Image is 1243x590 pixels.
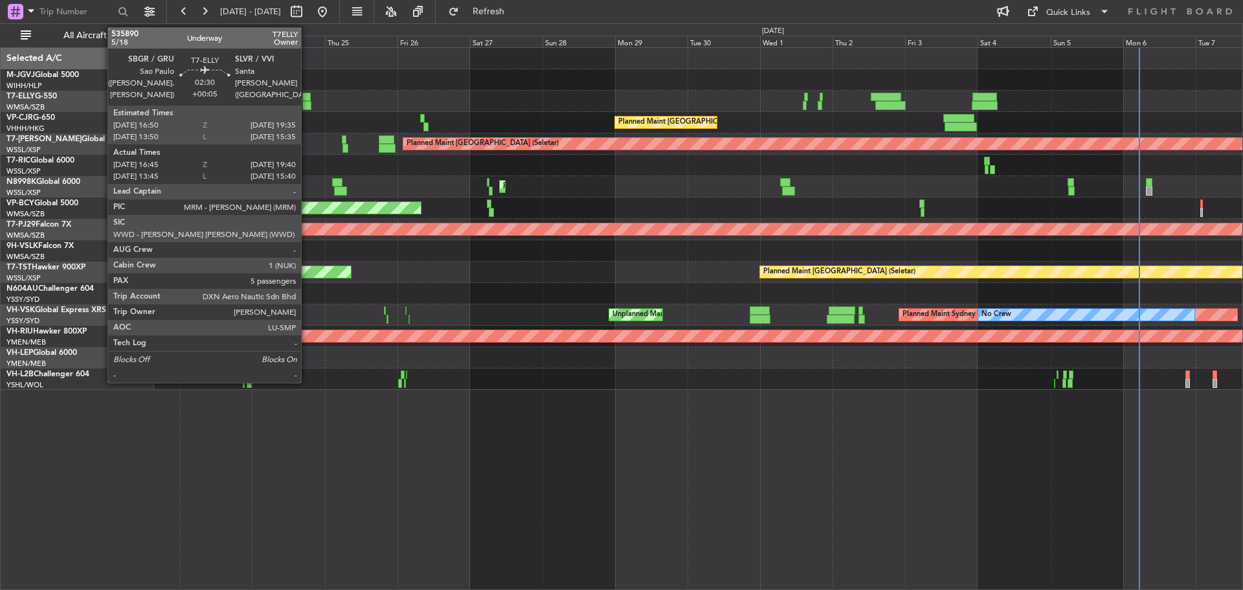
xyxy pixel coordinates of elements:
a: VH-LEPGlobal 6000 [6,349,77,357]
a: VP-BCYGlobal 5000 [6,199,78,207]
button: All Aircraft [14,25,140,46]
div: Planned Maint [GEOGRAPHIC_DATA] (Seletar) [763,262,915,282]
a: M-JGVJGlobal 5000 [6,71,79,79]
div: Thu 2 [833,36,905,47]
div: Tue 23 [179,36,252,47]
span: T7-PJ29 [6,221,36,229]
input: Trip Number [39,2,114,21]
span: VH-L2B [6,370,34,378]
div: Wed 1 [760,36,833,47]
a: WSSL/XSP [6,145,41,155]
div: AOG Maint London ([GEOGRAPHIC_DATA]) [198,134,343,153]
a: WSSL/XSP [6,188,41,198]
div: Fri 26 [398,36,470,47]
a: T7-RICGlobal 6000 [6,157,74,165]
span: N8998K [6,178,36,186]
a: YSSY/SYD [6,295,39,304]
a: N8998KGlobal 6000 [6,178,80,186]
a: WIHH/HLP [6,81,42,91]
span: Refresh [462,7,516,16]
span: [DATE] - [DATE] [220,6,281,17]
a: WMSA/SZB [6,252,45,262]
a: WMSA/SZB [6,231,45,240]
a: VH-RIUHawker 800XP [6,328,87,335]
div: Mon 29 [615,36,688,47]
a: VP-CJRG-650 [6,114,55,122]
span: M-JGVJ [6,71,35,79]
div: Quick Links [1046,6,1090,19]
div: Planned Maint [GEOGRAPHIC_DATA] ([GEOGRAPHIC_DATA] Intl) [503,177,719,196]
span: 9H-VSLK [6,242,38,250]
a: WMSA/SZB [6,209,45,219]
div: Mon 6 [1123,36,1196,47]
a: T7-[PERSON_NAME]Global 7500 [6,135,126,143]
a: VH-L2BChallenger 604 [6,370,89,378]
div: [DATE] [157,26,179,37]
div: Planned Maint [GEOGRAPHIC_DATA] (Seletar) [407,134,559,153]
div: Sun 28 [543,36,615,47]
span: T7-RIC [6,157,30,165]
a: YMEN/MEB [6,337,46,347]
a: YMEN/MEB [6,359,46,369]
span: T7-TST [6,264,32,271]
a: WMSA/SZB [6,102,45,112]
div: Fri 3 [905,36,978,47]
a: WSSL/XSP [6,166,41,176]
div: Sat 27 [470,36,543,47]
a: T7-TSTHawker 900XP [6,264,85,271]
button: Quick Links [1020,1,1116,22]
div: Thu 25 [325,36,398,47]
a: WSSL/XSP [6,273,41,283]
div: No Crew [981,305,1011,324]
a: YSHL/WOL [6,380,43,390]
span: VH-LEP [6,349,33,357]
span: VP-BCY [6,199,34,207]
span: T7-[PERSON_NAME] [6,135,82,143]
div: Planned Maint Sydney ([PERSON_NAME] Intl) [902,305,1053,324]
a: T7-ELLYG-550 [6,93,57,100]
a: N604AUChallenger 604 [6,285,94,293]
span: T7-ELLY [6,93,35,100]
div: Sun 5 [1051,36,1123,47]
a: 9H-VSLKFalcon 7X [6,242,74,250]
a: T7-PJ29Falcon 7X [6,221,71,229]
span: All Aircraft [34,31,137,40]
div: Wed 24 [252,36,324,47]
div: Tue 30 [688,36,760,47]
button: Refresh [442,1,520,22]
div: Planned Maint [GEOGRAPHIC_DATA] ([GEOGRAPHIC_DATA] Intl) [618,113,834,132]
div: Sat 4 [978,36,1050,47]
span: VP-CJR [6,114,33,122]
a: YSSY/SYD [6,316,39,326]
div: [DATE] [762,26,784,37]
a: VHHH/HKG [6,124,45,133]
span: VH-RIU [6,328,33,335]
span: VH-VSK [6,306,35,314]
div: Unplanned Maint Sydney ([PERSON_NAME] Intl) [612,305,772,324]
a: VH-VSKGlobal Express XRS [6,306,106,314]
div: Planned Maint Sydney ([PERSON_NAME] Intl) [104,305,254,324]
span: N604AU [6,285,38,293]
